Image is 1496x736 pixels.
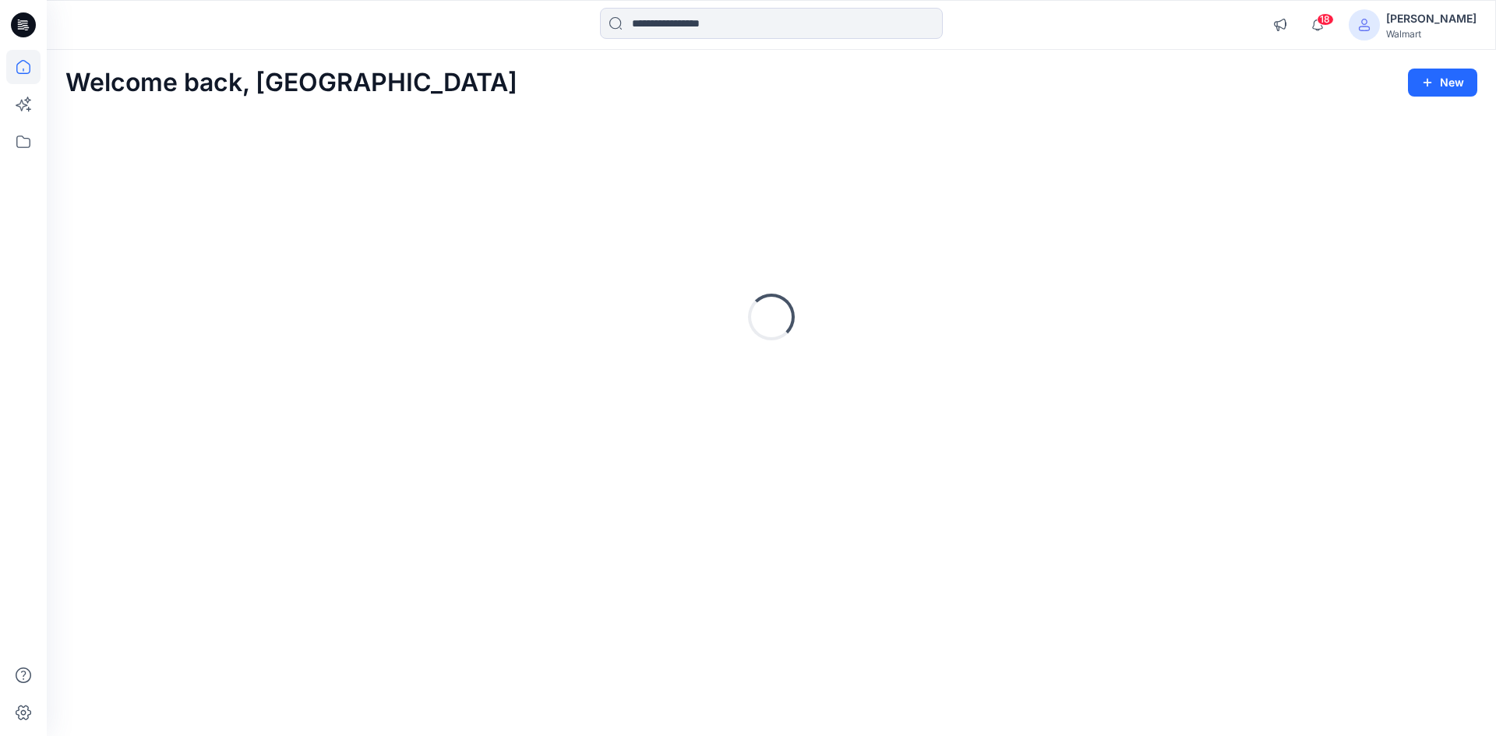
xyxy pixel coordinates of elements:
[1358,19,1371,31] svg: avatar
[1408,69,1477,97] button: New
[1317,13,1334,26] span: 18
[1386,9,1477,28] div: [PERSON_NAME]
[65,69,517,97] h2: Welcome back, [GEOGRAPHIC_DATA]
[1386,28,1477,40] div: Walmart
